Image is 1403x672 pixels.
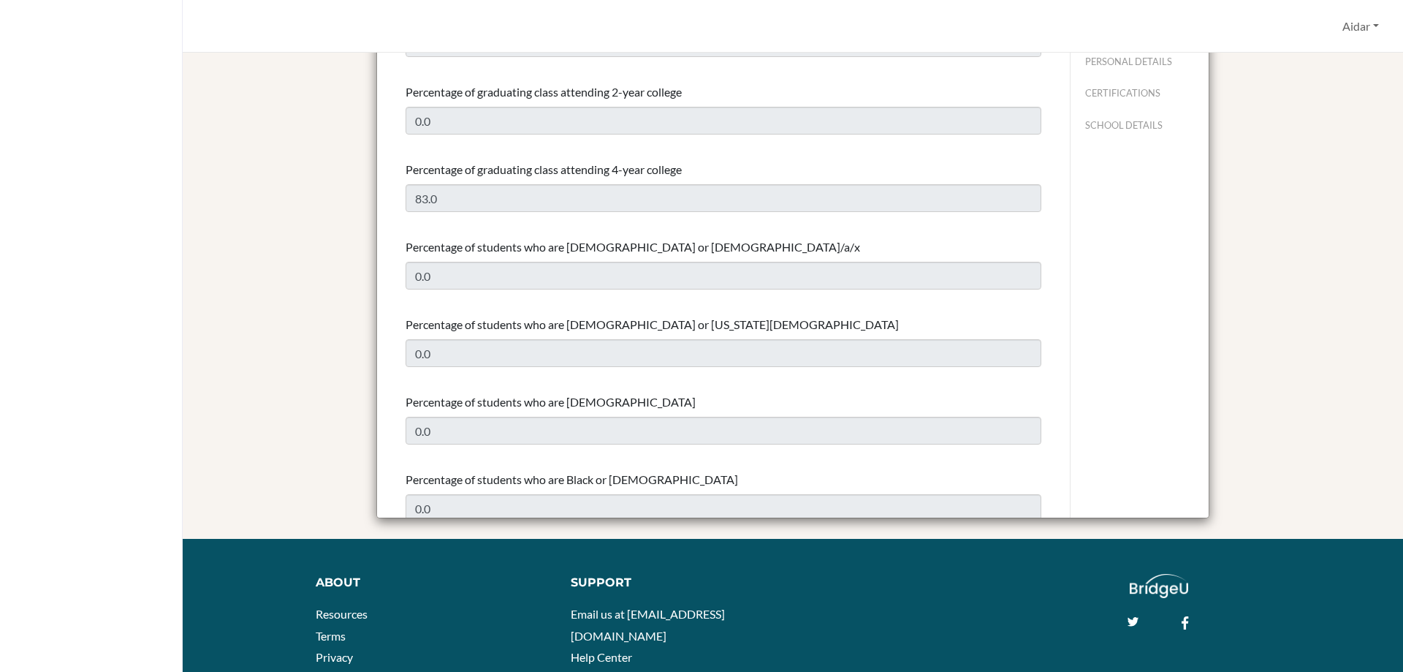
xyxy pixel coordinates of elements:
[406,162,682,176] span: Percentage of graduating class attending 4-year college
[406,317,899,331] span: Percentage of students who are [DEMOGRAPHIC_DATA] or [US_STATE][DEMOGRAPHIC_DATA]
[406,472,738,486] span: Percentage of students who are Black or [DEMOGRAPHIC_DATA]
[571,607,725,643] a: Email us at [EMAIL_ADDRESS][DOMAIN_NAME]
[571,650,632,664] a: Help Center
[316,629,346,643] a: Terms
[571,574,777,592] div: Support
[1336,12,1385,40] button: Aidar
[406,395,696,409] span: Percentage of students who are [DEMOGRAPHIC_DATA]
[1071,80,1209,106] button: CERTIFICATIONS
[406,240,860,254] span: Percentage of students who are [DEMOGRAPHIC_DATA] or [DEMOGRAPHIC_DATA]/a/x
[406,85,682,99] span: Percentage of graduating class attending 2-year college
[1071,49,1209,75] button: PERSONAL DETAILS
[1071,113,1209,138] button: SCHOOL DETAILS
[316,607,368,621] a: Resources
[316,574,538,592] div: About
[316,650,353,664] a: Privacy
[1130,574,1189,598] img: logo_white@2x-f4f0deed5e89b7ecb1c2cc34c3e3d731f90f0f143d5ea2071677605dd97b5244.png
